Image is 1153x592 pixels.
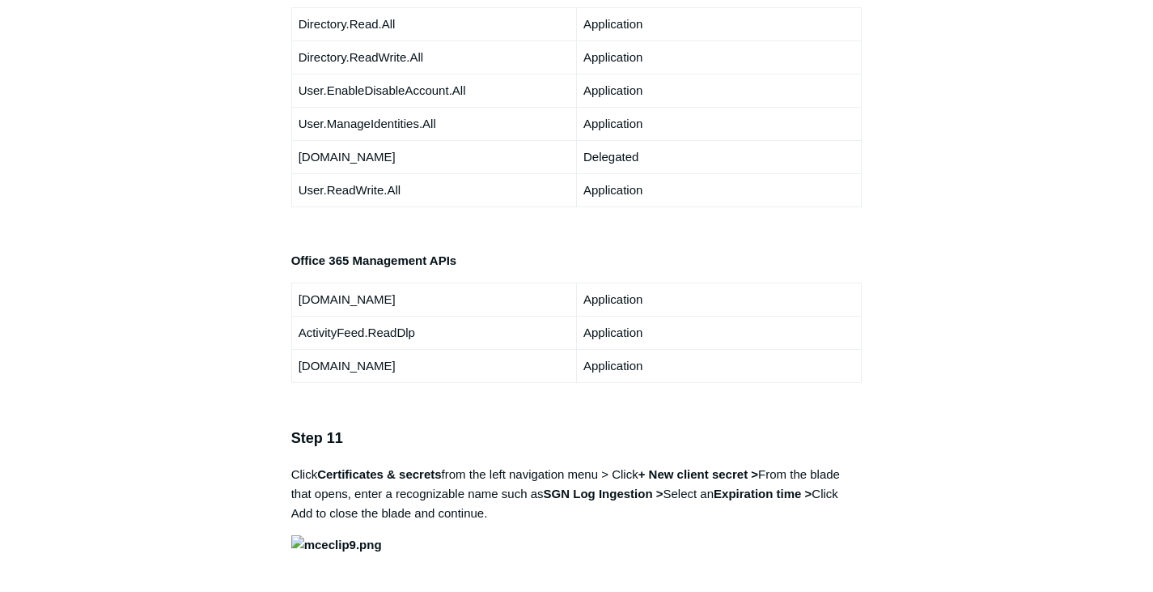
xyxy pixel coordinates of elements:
td: Application [576,108,861,141]
strong: SGN Log Ingestion > [544,487,663,500]
td: Directory.Read.All [291,8,576,41]
td: Application [576,75,861,108]
strong: Certificates & secrets [317,467,441,481]
td: User.EnableDisableAccount.All [291,75,576,108]
td: [DOMAIN_NAME] [291,350,576,383]
td: User.ManageIdentities.All [291,108,576,141]
td: [DOMAIN_NAME] [291,141,576,174]
td: Application [576,41,861,75]
p: Click from the left navigation menu > Click From the blade that opens, enter a recognizable name ... [291,465,863,523]
strong: + New client secret > [638,467,758,481]
td: Application [576,317,861,350]
td: User.ReadWrite.All [291,174,576,207]
td: Application [576,283,861,317]
strong: Expiration time > [714,487,812,500]
td: Application [576,8,861,41]
td: Directory.ReadWrite.All [291,41,576,75]
h3: Step 11 [291,427,863,450]
td: [DOMAIN_NAME] [291,283,576,317]
td: Application [576,174,861,207]
td: Delegated [576,141,861,174]
td: ActivityFeed.ReadDlp [291,317,576,350]
td: Application [576,350,861,383]
img: mceclip9.png [291,535,382,555]
strong: Office 365 Management APIs [291,253,457,267]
